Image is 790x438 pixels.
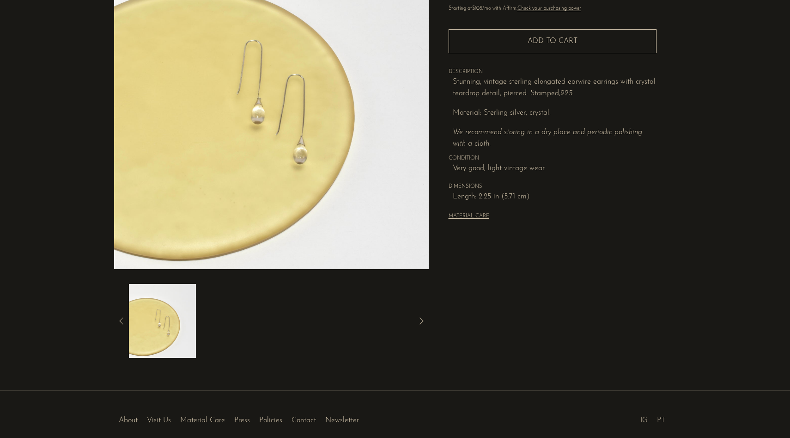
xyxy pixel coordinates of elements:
[449,154,656,163] span: CONDITION
[517,6,581,11] a: Check your purchasing power - Learn more about Affirm Financing (opens in modal)
[234,417,250,424] a: Press
[640,417,648,424] a: IG
[453,163,656,175] span: Very good; light vintage wear.
[292,417,316,424] a: Contact
[453,191,656,203] span: Length: 2.25 in (5.71 cm)
[657,417,665,424] a: PT
[119,417,138,424] a: About
[636,409,670,427] ul: Social Medias
[449,5,656,13] p: Starting at /mo with Affirm.
[129,284,196,358] img: Crystal Teardrop Earrings
[449,213,489,220] button: MATERIAL CARE
[472,6,482,11] span: $108
[528,37,577,46] span: Add to cart
[180,417,225,424] a: Material Care
[453,107,656,119] p: Material: Sterling silver, crystal.
[449,68,656,76] span: DESCRIPTION
[114,409,364,427] ul: Quick links
[560,90,574,97] em: 925.
[147,417,171,424] a: Visit Us
[259,417,282,424] a: Policies
[453,129,642,148] i: We recommend storing in a dry place and periodic polishing with a cloth.
[449,183,656,191] span: DIMENSIONS
[449,29,656,53] button: Add to cart
[453,76,656,100] p: Stunning, vintage sterling elongated earwire earrings with crystal teardrop detail, pierced. Stam...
